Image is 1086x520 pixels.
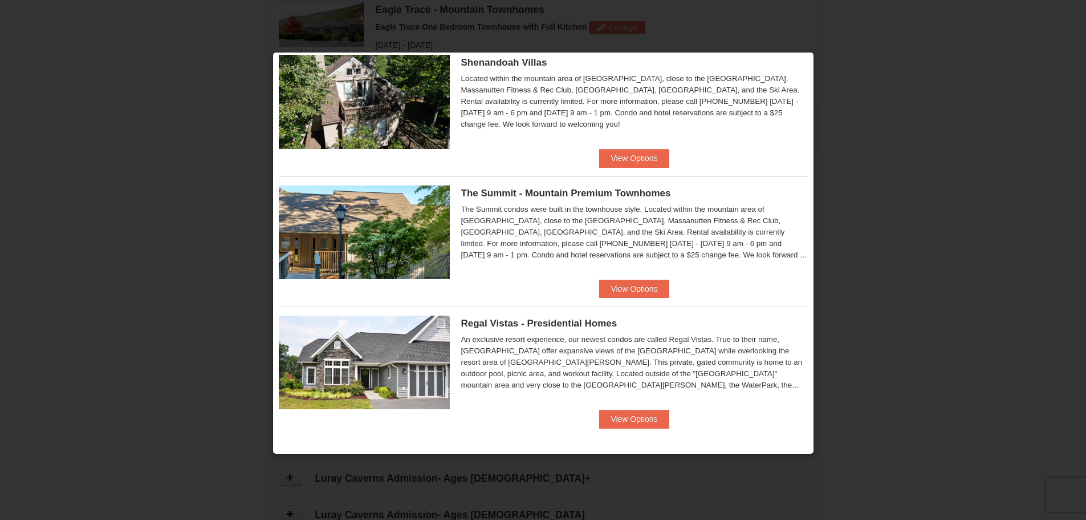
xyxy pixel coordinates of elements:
[461,57,547,68] span: Shenandoah Villas
[461,188,671,199] span: The Summit - Mountain Premium Townhomes
[599,149,669,167] button: View Options
[599,410,669,428] button: View Options
[461,73,808,130] div: Located within the mountain area of [GEOGRAPHIC_DATA], close to the [GEOGRAPHIC_DATA], Massanutte...
[461,334,808,391] div: An exclusive resort experience, our newest condos are called Regal Vistas. True to their name, [G...
[461,204,808,261] div: The Summit condos were built in the townhouse style. Located within the mountain area of [GEOGRAP...
[279,316,450,409] img: 19218991-1-902409a9.jpg
[599,280,669,298] button: View Options
[279,55,450,148] img: 19219019-2-e70bf45f.jpg
[461,318,617,329] span: Regal Vistas - Presidential Homes
[279,186,450,279] img: 19219034-1-0eee7e00.jpg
